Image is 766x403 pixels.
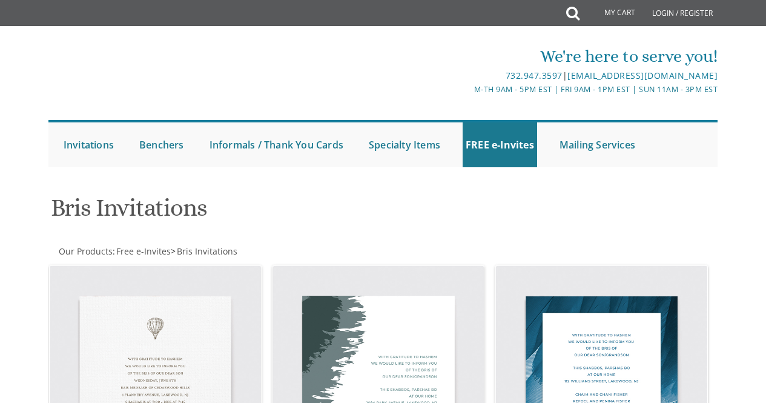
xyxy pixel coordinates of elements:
[366,122,443,167] a: Specialty Items
[58,245,113,257] a: Our Products
[176,245,237,257] a: Bris Invitations
[272,68,718,83] div: |
[206,122,346,167] a: Informals / Thank You Cards
[272,83,718,96] div: M-Th 9am - 5pm EST | Fri 9am - 1pm EST | Sun 11am - 3pm EST
[115,245,171,257] a: Free e-Invites
[136,122,187,167] a: Benchers
[171,245,237,257] span: >
[506,70,563,81] a: 732.947.3597
[556,122,638,167] a: Mailing Services
[51,195,488,230] h1: Bris Invitations
[61,122,117,167] a: Invitations
[463,122,537,167] a: FREE e-Invites
[578,1,644,25] a: My Cart
[177,245,237,257] span: Bris Invitations
[48,245,383,258] div: :
[116,245,171,257] span: Free e-Invites
[567,70,718,81] a: [EMAIL_ADDRESS][DOMAIN_NAME]
[272,44,718,68] div: We're here to serve you!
